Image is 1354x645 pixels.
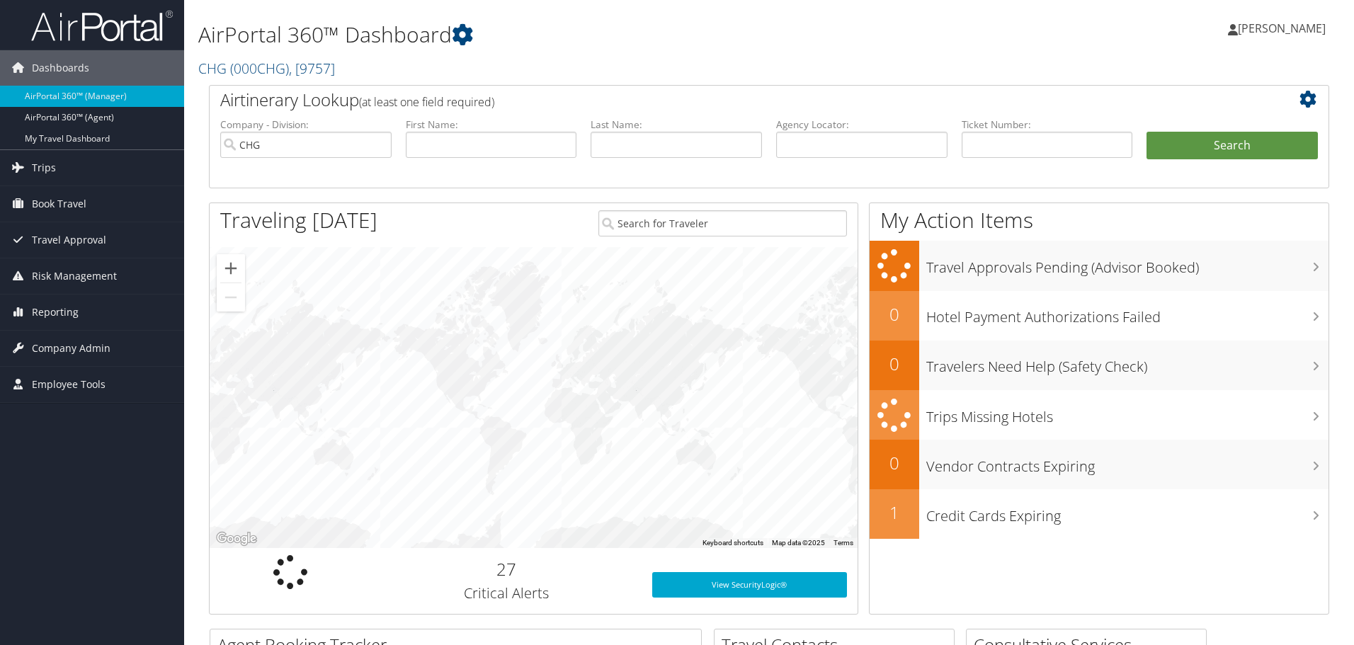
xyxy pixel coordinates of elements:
[213,530,260,548] img: Google
[776,118,948,132] label: Agency Locator:
[870,302,919,326] h2: 0
[217,254,245,282] button: Zoom in
[220,118,392,132] label: Company - Division:
[870,341,1329,390] a: 0Travelers Need Help (Safety Check)
[359,94,494,110] span: (at least one field required)
[32,258,117,294] span: Risk Management
[834,539,853,547] a: Terms (opens in new tab)
[772,539,825,547] span: Map data ©2025
[382,583,631,603] h3: Critical Alerts
[926,251,1329,278] h3: Travel Approvals Pending (Advisor Booked)
[870,205,1329,235] h1: My Action Items
[926,350,1329,377] h3: Travelers Need Help (Safety Check)
[32,367,106,402] span: Employee Tools
[870,451,919,475] h2: 0
[926,300,1329,327] h3: Hotel Payment Authorizations Failed
[32,222,106,258] span: Travel Approval
[32,150,56,185] span: Trips
[406,118,577,132] label: First Name:
[702,538,763,548] button: Keyboard shortcuts
[198,20,960,50] h1: AirPortal 360™ Dashboard
[220,205,377,235] h1: Traveling [DATE]
[220,88,1224,112] h2: Airtinerary Lookup
[32,186,86,222] span: Book Travel
[962,118,1133,132] label: Ticket Number:
[31,9,173,42] img: airportal-logo.png
[230,59,289,78] span: ( 000CHG )
[926,450,1329,476] h3: Vendor Contracts Expiring
[870,501,919,525] h2: 1
[198,59,335,78] a: CHG
[382,557,631,581] h2: 27
[1147,132,1318,160] button: Search
[1228,7,1340,50] a: [PERSON_NAME]
[870,291,1329,341] a: 0Hotel Payment Authorizations Failed
[32,331,110,366] span: Company Admin
[870,390,1329,440] a: Trips Missing Hotels
[870,489,1329,539] a: 1Credit Cards Expiring
[213,530,260,548] a: Open this area in Google Maps (opens a new window)
[217,283,245,312] button: Zoom out
[32,295,79,330] span: Reporting
[32,50,89,86] span: Dashboards
[926,499,1329,526] h3: Credit Cards Expiring
[289,59,335,78] span: , [ 9757 ]
[870,241,1329,291] a: Travel Approvals Pending (Advisor Booked)
[870,352,919,376] h2: 0
[870,440,1329,489] a: 0Vendor Contracts Expiring
[926,400,1329,427] h3: Trips Missing Hotels
[652,572,847,598] a: View SecurityLogic®
[1238,21,1326,36] span: [PERSON_NAME]
[591,118,762,132] label: Last Name:
[598,210,847,236] input: Search for Traveler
